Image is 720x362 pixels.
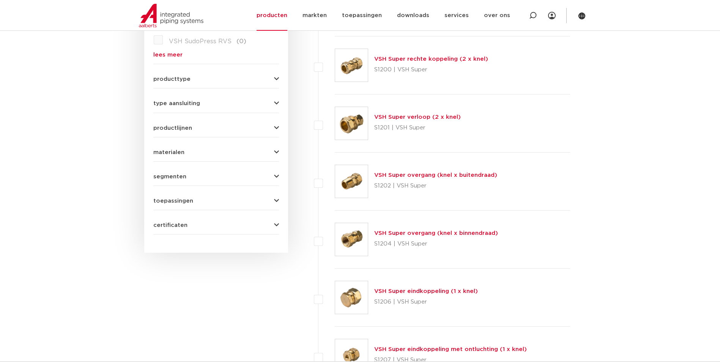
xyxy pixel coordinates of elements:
[153,101,279,106] button: type aansluiting
[153,150,184,155] span: materialen
[153,198,193,204] span: toepassingen
[153,101,200,106] span: type aansluiting
[335,281,368,314] img: Thumbnail for VSH Super eindkoppeling (1 x knel)
[335,223,368,256] img: Thumbnail for VSH Super overgang (knel x binnendraad)
[153,198,279,204] button: toepassingen
[335,49,368,82] img: Thumbnail for VSH Super rechte koppeling (2 x knel)
[374,230,498,236] a: VSH Super overgang (knel x binnendraad)
[236,38,246,44] span: (0)
[153,174,186,179] span: segmenten
[374,346,527,352] a: VSH Super eindkoppeling met ontluchting (1 x knel)
[153,222,187,228] span: certificaten
[153,76,279,82] button: producttype
[153,150,279,155] button: materialen
[374,56,488,62] a: VSH Super rechte koppeling (2 x knel)
[153,125,192,131] span: productlijnen
[374,114,461,120] a: VSH Super verloop (2 x knel)
[374,172,497,178] a: VSH Super overgang (knel x buitendraad)
[374,238,498,250] p: S1204 | VSH Super
[374,122,461,134] p: S1201 | VSH Super
[374,296,478,308] p: S1206 | VSH Super
[153,52,279,58] a: lees meer
[374,64,488,76] p: S1200 | VSH Super
[335,107,368,140] img: Thumbnail for VSH Super verloop (2 x knel)
[153,76,191,82] span: producttype
[153,125,279,131] button: productlijnen
[335,165,368,198] img: Thumbnail for VSH Super overgang (knel x buitendraad)
[153,222,279,228] button: certificaten
[153,174,279,179] button: segmenten
[169,38,232,44] span: VSH SudoPress RVS
[374,288,478,294] a: VSH Super eindkoppeling (1 x knel)
[374,180,497,192] p: S1202 | VSH Super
